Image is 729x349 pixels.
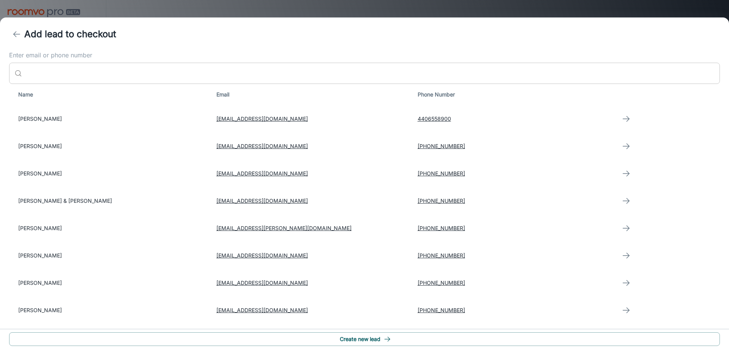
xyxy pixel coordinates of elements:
[210,84,412,105] th: Email
[418,225,465,231] a: [PHONE_NUMBER]
[24,27,116,41] h4: Add lead to checkout
[216,225,352,231] a: [EMAIL_ADDRESS][PERSON_NAME][DOMAIN_NAME]
[216,115,308,122] a: [EMAIL_ADDRESS][DOMAIN_NAME]
[216,280,308,286] a: [EMAIL_ADDRESS][DOMAIN_NAME]
[418,170,465,177] a: [PHONE_NUMBER]
[216,143,308,149] a: [EMAIL_ADDRESS][DOMAIN_NAME]
[9,51,720,60] label: Enter email or phone number
[418,252,465,259] a: [PHONE_NUMBER]
[418,197,465,204] a: [PHONE_NUMBER]
[418,115,451,122] a: 4406558900
[9,187,210,215] td: [PERSON_NAME] & [PERSON_NAME]
[9,133,210,160] td: [PERSON_NAME]
[216,307,308,313] a: [EMAIL_ADDRESS][DOMAIN_NAME]
[9,332,720,346] button: Create new lead
[412,84,613,105] th: Phone Number
[9,160,210,187] td: [PERSON_NAME]
[9,297,210,324] td: [PERSON_NAME]
[9,84,210,105] th: Name
[418,307,465,313] a: [PHONE_NUMBER]
[9,269,210,297] td: [PERSON_NAME]
[9,105,210,133] td: [PERSON_NAME]
[418,280,465,286] a: [PHONE_NUMBER]
[418,143,465,149] a: [PHONE_NUMBER]
[9,27,24,42] button: back
[216,170,308,177] a: [EMAIL_ADDRESS][DOMAIN_NAME]
[9,215,210,242] td: [PERSON_NAME]
[9,242,210,269] td: [PERSON_NAME]
[216,252,308,259] a: [EMAIL_ADDRESS][DOMAIN_NAME]
[216,197,308,204] a: [EMAIL_ADDRESS][DOMAIN_NAME]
